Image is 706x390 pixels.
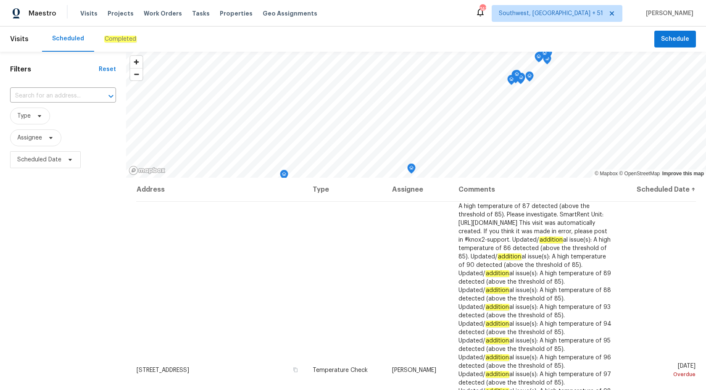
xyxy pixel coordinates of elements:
span: Tasks [192,11,210,16]
div: Map marker [407,163,416,177]
button: Copy Address [292,366,299,374]
button: Open [105,90,117,102]
span: Southwest, [GEOGRAPHIC_DATA] + 51 [499,9,603,18]
h1: Filters [10,65,99,74]
canvas: Map [126,52,706,178]
div: Scheduled [52,34,84,43]
th: Assignee [385,178,452,201]
span: Work Orders [144,9,182,18]
a: Improve this map [662,171,704,177]
th: Type [306,178,385,201]
em: addition [485,337,509,344]
span: Scheduled Date [17,155,61,164]
em: addition [485,354,509,361]
span: Type [17,112,31,120]
div: Map marker [517,73,525,86]
button: Zoom out [130,68,142,80]
div: Map marker [540,49,549,62]
em: addition [539,237,563,243]
div: 743 [479,5,485,13]
em: addition [485,304,509,311]
span: Assignee [17,134,42,142]
span: [PERSON_NAME] [643,9,693,18]
span: Properties [220,9,253,18]
div: Reset [99,65,116,74]
span: [DATE] [627,363,695,379]
div: Map marker [538,47,547,61]
span: Temperature Check [313,367,368,373]
button: Schedule [654,31,696,48]
div: Map marker [280,170,288,183]
em: addition [498,253,522,260]
em: addition [485,371,509,378]
em: addition [485,287,509,294]
span: Geo Assignments [263,9,317,18]
a: Mapbox homepage [129,166,166,175]
div: Map marker [535,52,544,65]
div: Overdue [627,370,695,379]
div: Map marker [525,71,534,84]
span: Maestro [29,9,56,18]
em: addition [485,270,509,277]
a: Mapbox [595,171,618,177]
span: Projects [108,9,134,18]
span: Visits [10,30,29,48]
a: OpenStreetMap [619,171,660,177]
div: Map marker [535,52,543,65]
em: addition [485,321,509,327]
span: [PERSON_NAME] [392,367,436,373]
th: Comments [452,178,620,201]
button: Zoom in [130,56,142,68]
div: Map marker [507,75,516,88]
em: Completed [104,36,137,42]
input: Search for an address... [10,90,92,103]
span: [STREET_ADDRESS] [137,367,189,373]
div: Map marker [513,70,521,83]
th: Address [136,178,306,201]
span: Visits [80,9,97,18]
th: Scheduled Date ↑ [620,178,696,201]
div: Map marker [511,70,520,83]
span: Schedule [661,34,689,45]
